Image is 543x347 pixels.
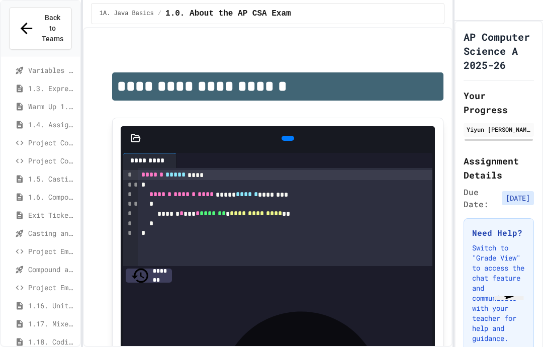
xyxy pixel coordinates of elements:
span: [DATE] [502,191,534,205]
span: Project EmployeePay [28,246,76,256]
span: 1.3. Expressions and Output [28,83,76,94]
h3: Need Help? [472,227,525,239]
span: 1.17. Mixed Up Code Practice 1.1-1.6 [28,318,76,329]
p: Switch to "Grade View" to access the chat feature and communicate with your teacher for help and ... [472,243,525,343]
iframe: chat widget [490,296,535,339]
span: Exit Ticket 1.5-1.6 [28,210,76,220]
span: 1.0. About the AP CSA Exam [165,8,291,20]
span: 1.16. Unit Summary 1a (1.1-1.6) [28,300,76,311]
div: Yiyun [PERSON_NAME] [467,125,531,134]
span: 1.6. Compound Assignment Operators [28,192,76,202]
span: Project CollegeSearch [28,137,76,148]
span: Back to Teams [42,13,63,44]
span: 1.4. Assignment and Input [28,119,76,130]
span: Casting and Ranges of variables - Quiz [28,228,76,238]
span: 1A. Java Basics [100,10,154,18]
span: Variables and Data Types - Quiz [28,65,76,75]
span: Project CollegeSearch (File Input) [28,155,76,166]
button: Back to Teams [9,7,72,50]
span: Compound assignment operators - Quiz [28,264,76,275]
span: Warm Up 1.1-1.3 [28,101,76,112]
h2: Your Progress [464,89,534,117]
span: 1.5. Casting and Ranges of Values [28,173,76,184]
span: 1.18. Coding Practice 1a (1.1-1.6) [28,336,76,347]
span: Project EmployeePay (File Input) [28,282,76,293]
span: Due Date: [464,186,498,210]
h2: Assignment Details [464,154,534,182]
span: / [158,10,161,18]
h1: AP Computer Science A 2025-26 [464,30,534,72]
